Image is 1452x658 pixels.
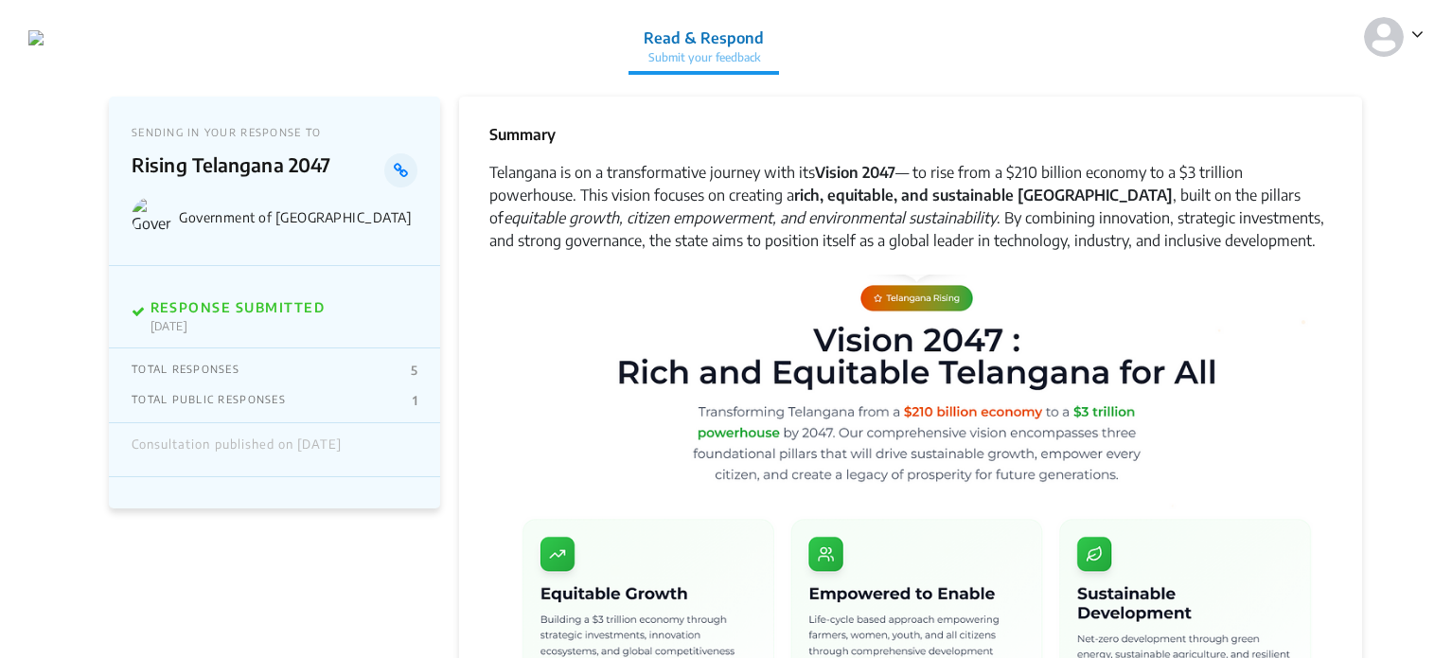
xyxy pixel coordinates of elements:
[132,153,384,187] p: Rising Telangana 2047
[179,209,417,225] p: Government of [GEOGRAPHIC_DATA]
[794,186,1173,205] strong: rich, equitable, and sustainable [GEOGRAPHIC_DATA]
[132,363,239,378] p: TOTAL RESPONSES
[132,197,171,237] img: Government of Telangana logo
[413,393,417,408] p: 1
[132,437,342,462] div: Consultation published on [DATE]
[411,363,417,378] p: 5
[504,208,997,227] em: equitable growth, citizen empowerment, and environmental sustainability
[132,126,417,138] p: SENDING IN YOUR RESPONSE TO
[489,123,556,146] p: Summary
[644,49,764,66] p: Submit your feedback
[132,393,286,408] p: TOTAL PUBLIC RESPONSES
[28,30,44,45] img: jwrukk9bl1z89niicpbx9z0dc3k6
[815,163,895,182] strong: Vision 2047
[1364,17,1404,57] img: person-default.svg
[151,319,325,333] p: [DATE]
[151,299,325,315] p: RESPONSE SUBMITTED
[644,27,764,49] p: Read & Respond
